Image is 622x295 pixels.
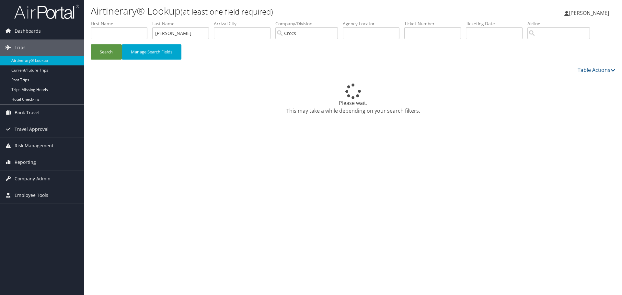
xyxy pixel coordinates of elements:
label: Arrival City [214,20,275,27]
label: Last Name [152,20,214,27]
label: First Name [91,20,152,27]
a: Table Actions [578,66,616,74]
a: [PERSON_NAME] [564,3,616,23]
button: Search [91,44,122,60]
span: Risk Management [15,138,53,154]
span: Book Travel [15,105,40,121]
span: Trips [15,40,26,56]
span: [PERSON_NAME] [569,9,609,17]
h1: Airtinerary® Lookup [91,4,441,18]
img: airportal-logo.png [14,4,79,19]
span: Company Admin [15,171,51,187]
span: Reporting [15,154,36,170]
div: Please wait. This may take a while depending on your search filters. [91,84,616,115]
span: Dashboards [15,23,41,39]
span: Travel Approval [15,121,49,137]
label: Ticket Number [404,20,466,27]
label: Airline [527,20,595,27]
label: Company/Division [275,20,343,27]
label: Agency Locator [343,20,404,27]
button: Manage Search Fields [122,44,181,60]
small: (at least one field required) [180,6,273,17]
span: Employee Tools [15,187,48,203]
label: Ticketing Date [466,20,527,27]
